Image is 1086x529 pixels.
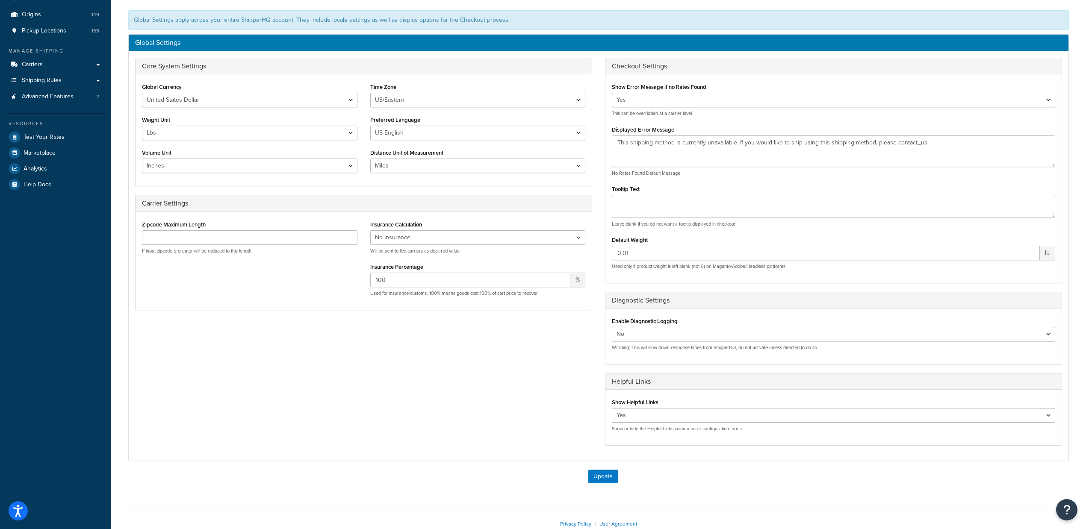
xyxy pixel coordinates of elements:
[6,89,105,105] a: Advanced Features 2
[22,27,66,35] span: Pickup Locations
[570,273,585,287] span: %
[24,165,47,173] span: Analytics
[6,23,105,39] a: Pickup Locations 153
[612,378,1055,385] h3: Helpful Links
[91,11,99,18] span: 149
[135,39,1062,47] h3: Global Settings
[612,237,648,243] label: Default Weight
[142,200,585,207] h3: Carrier Settings
[612,110,1055,117] p: This can be overridden at a carrier level
[612,170,1055,176] p: No Rates Found Default Message
[6,57,105,73] a: Carriers
[6,177,105,192] a: Help Docs
[612,84,706,90] label: Show Error Message if no Rates Found
[612,135,1055,167] textarea: This shipping method is currently unavailable. If you would like to ship using this shipping meth...
[128,10,1069,30] div: Global Settings apply across your entire ShipperHQ account. They include locale settings as well ...
[6,23,105,39] li: Pickup Locations
[6,7,105,23] a: Origins 149
[142,62,585,70] h3: Core System Settings
[6,89,105,105] li: Advanced Features
[612,297,1055,304] h3: Diagnostic Settings
[612,344,1055,351] p: Warning: This will slow down response times from ShipperHQ, do not activate unless directed to do so
[612,318,678,324] label: Enable Diagnostic Logging
[370,290,586,297] p: Used for insurance/customs, 100% means goods cost 100% of cart price to recover
[370,150,443,156] label: Distance Unit of Measurement
[370,264,423,270] label: Insurance Percentage
[612,62,1055,70] h3: Checkout Settings
[142,150,171,156] label: Volume Unit
[142,248,357,254] p: If input zipcode is greater will be reduced to this length
[612,426,1055,432] p: Show or hide the Helpful Links column on all configuration forms
[612,263,1055,270] p: Used only if product weight is left blank (not 0) on Magento/Adobe/Headless platforms
[22,11,41,18] span: Origins
[91,27,99,35] span: 153
[588,470,618,483] button: Update
[22,61,43,68] span: Carriers
[370,221,422,228] label: Insurance Calculation
[142,117,170,123] label: Weight Unit
[612,221,1055,227] p: Leave blank if you do not want a tooltip displayed in checkout
[6,73,105,88] a: Shipping Rules
[24,181,51,188] span: Help Docs
[142,221,206,228] label: Zipcode Maximum Length
[595,520,596,528] span: |
[22,77,62,84] span: Shipping Rules
[560,520,591,528] a: Privacy Policy
[24,150,56,157] span: Marketplace
[6,7,105,23] li: Origins
[370,117,420,123] label: Preferred Language
[6,145,105,161] a: Marketplace
[1040,246,1055,260] span: lb
[6,120,105,127] div: Resources
[612,186,640,192] label: Tooltip Text
[6,129,105,145] a: Test Your Rates
[96,93,99,100] span: 2
[6,161,105,176] a: Analytics
[599,520,637,528] a: User Agreement
[612,399,658,406] label: Show Helpful Links
[22,93,74,100] span: Advanced Features
[370,84,396,90] label: Time Zone
[612,126,674,133] label: Displayed Error Message
[142,84,182,90] label: Global Currency
[6,47,105,55] div: Manage Shipping
[370,248,586,254] p: Will be sent to live carriers as declared value
[24,134,65,141] span: Test Your Rates
[1056,499,1077,520] button: Open Resource Center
